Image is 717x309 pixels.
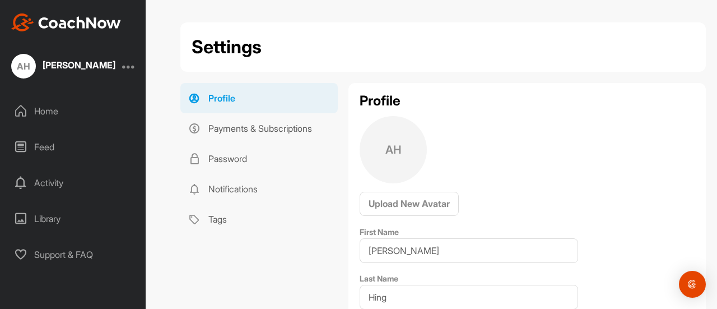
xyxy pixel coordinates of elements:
[11,13,121,31] img: CoachNow
[360,274,398,283] label: Last Name
[6,205,141,233] div: Library
[360,116,427,183] div: AH
[180,144,338,174] a: Password
[180,113,338,144] a: Payments & Subscriptions
[192,34,262,61] h2: Settings
[11,54,36,79] div: AH
[360,94,695,108] h2: Profile
[679,271,706,298] div: Open Intercom Messenger
[180,204,338,234] a: Tags
[180,83,338,113] a: Profile
[360,227,399,237] label: First Name
[6,241,141,269] div: Support & FAQ
[6,133,141,161] div: Feed
[369,198,450,209] span: Upload New Avatar
[360,192,459,216] button: Upload New Avatar
[6,169,141,197] div: Activity
[180,174,338,204] a: Notifications
[43,61,115,70] div: [PERSON_NAME]
[6,97,141,125] div: Home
